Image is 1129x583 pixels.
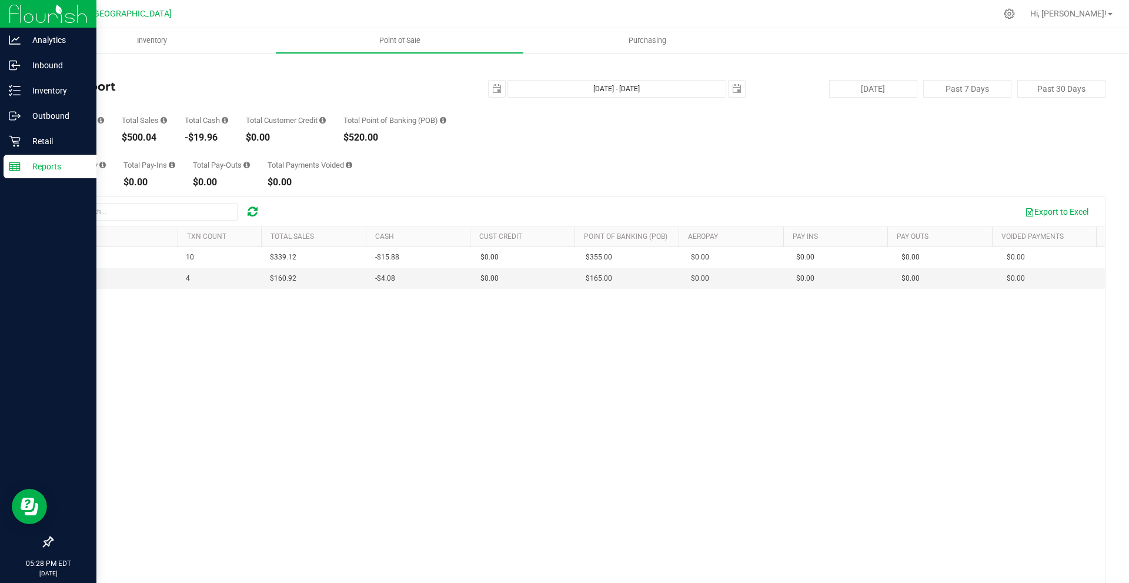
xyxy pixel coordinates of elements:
p: Inbound [21,58,91,72]
inline-svg: Inventory [9,85,21,96]
div: Total Pay-Ins [123,161,175,169]
a: Point of Banking (POB) [584,232,667,241]
inline-svg: Analytics [9,34,21,46]
a: AeroPay [688,232,718,241]
inline-svg: Reports [9,161,21,172]
inline-svg: Retail [9,135,21,147]
div: Total Pay-Outs [193,161,250,169]
div: Total Customer Credit [246,116,326,124]
div: -$19.96 [185,133,228,142]
a: TXN Count [187,232,226,241]
a: Pay Outs [897,232,928,241]
button: Export to Excel [1017,202,1096,222]
span: $160.92 [270,273,296,284]
i: Sum of all successful, non-voided payment transaction amounts (excluding tips and transaction fee... [161,116,167,124]
p: Reports [21,159,91,174]
div: Total Sales [122,116,167,124]
inline-svg: Outbound [9,110,21,122]
i: Sum of all cash pay-outs removed from tills within the date range. [243,161,250,169]
span: $165.00 [586,273,612,284]
div: Manage settings [1002,8,1017,19]
span: select [489,81,505,97]
a: Total Sales [270,232,314,241]
i: Sum of all voided payment transaction amounts (excluding tips and transaction fees) within the da... [346,161,352,169]
span: $355.00 [586,252,612,263]
div: Total Cash [185,116,228,124]
button: Past 7 Days [923,80,1011,98]
a: Voided Payments [1001,232,1064,241]
div: $500.04 [122,133,167,142]
span: $0.00 [480,273,499,284]
span: $0.00 [480,252,499,263]
span: 4 [186,273,190,284]
span: Purchasing [613,35,682,46]
i: Sum of all successful, non-voided cash payment transaction amounts (excluding tips and transactio... [222,116,228,124]
div: $0.00 [193,178,250,187]
span: $0.00 [1007,252,1025,263]
a: Inventory [28,28,276,53]
p: 05:28 PM EDT [5,558,91,569]
button: [DATE] [829,80,917,98]
p: Outbound [21,109,91,123]
p: Inventory [21,84,91,98]
div: $0.00 [268,178,352,187]
input: Search... [61,203,238,221]
div: Total Point of Banking (POB) [343,116,446,124]
a: Point of Sale [276,28,523,53]
i: Sum of all successful, non-voided payment transaction amounts using account credit as the payment... [319,116,326,124]
p: Analytics [21,33,91,47]
i: Count of all successful payment transactions, possibly including voids, refunds, and cash-back fr... [98,116,104,124]
span: Inventory [121,35,183,46]
a: Purchasing [523,28,771,53]
span: $0.00 [901,252,920,263]
h4: Till Report [52,80,403,93]
div: $520.00 [343,133,446,142]
span: $339.12 [270,252,296,263]
a: Pay Ins [793,232,818,241]
span: select [729,81,745,97]
p: Retail [21,134,91,148]
i: Sum of all cash pay-ins added to tills within the date range. [169,161,175,169]
a: Cust Credit [479,232,522,241]
i: Sum of all successful AeroPay payment transaction amounts for all purchases in the date range. Ex... [99,161,106,169]
span: $0.00 [691,252,709,263]
div: $0.00 [246,133,326,142]
a: Cash [375,232,394,241]
span: $0.00 [796,273,814,284]
span: $0.00 [1007,273,1025,284]
span: -$15.88 [375,252,399,263]
span: $0.00 [901,273,920,284]
inline-svg: Inbound [9,59,21,71]
iframe: Resource center [12,489,47,524]
div: $0.00 [123,178,175,187]
span: Point of Sale [363,35,436,46]
span: $0.00 [796,252,814,263]
p: [DATE] [5,569,91,578]
i: Sum of the successful, non-voided point-of-banking payment transaction amounts, both via payment ... [440,116,446,124]
span: 10 [186,252,194,263]
span: $0.00 [691,273,709,284]
div: Total Payments Voided [268,161,352,169]
span: Hi, [PERSON_NAME]! [1030,9,1107,18]
span: GA2 - [GEOGRAPHIC_DATA] [68,9,172,19]
button: Past 30 Days [1017,80,1105,98]
span: -$4.08 [375,273,395,284]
